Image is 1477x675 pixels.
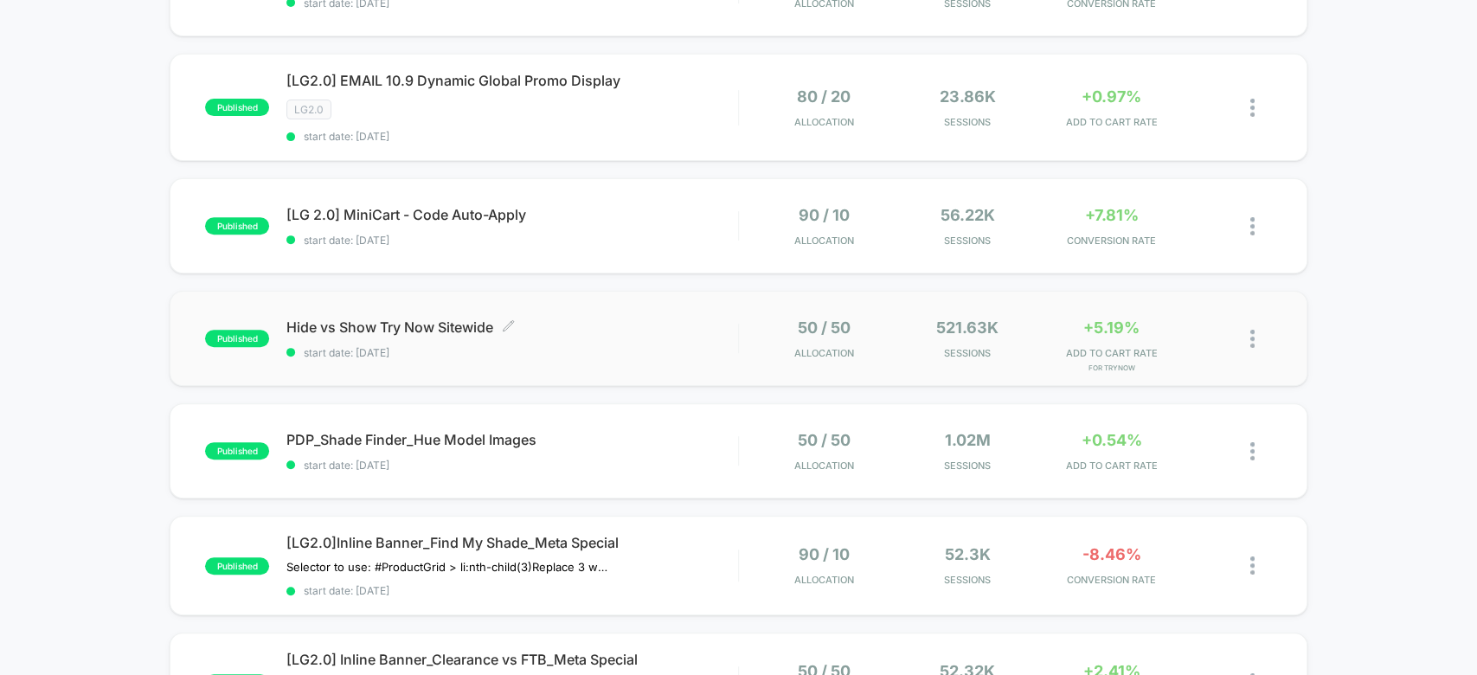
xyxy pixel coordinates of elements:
img: close [1250,99,1255,117]
span: 80 / 20 [797,87,851,106]
span: Sessions [900,460,1035,472]
img: close [1250,556,1255,575]
span: start date: [DATE] [286,459,737,472]
span: Allocation [794,347,854,359]
span: 521.63k [936,318,999,337]
span: 52.3k [945,545,991,563]
span: start date: [DATE] [286,584,737,597]
span: Hide vs Show Try Now Sitewide [286,318,737,336]
span: LG2.0 [286,100,331,119]
span: CONVERSION RATE [1044,574,1178,586]
span: 90 / 10 [799,545,850,563]
span: 90 / 10 [799,206,850,224]
span: 50 / 50 [798,431,851,449]
span: published [205,442,269,460]
span: +0.97% [1082,87,1141,106]
span: +0.54% [1081,431,1141,449]
span: Allocation [794,460,854,472]
span: ADD TO CART RATE [1044,347,1178,359]
span: Allocation [794,574,854,586]
span: start date: [DATE] [286,234,737,247]
span: +7.81% [1084,206,1138,224]
span: Sessions [900,574,1035,586]
span: for TryNow [1044,363,1178,372]
span: Sessions [900,116,1035,128]
span: ADD TO CART RATE [1044,460,1178,472]
span: 23.86k [940,87,996,106]
img: close [1250,217,1255,235]
span: [LG 2.0] MiniCart - Code Auto-Apply [286,206,737,223]
span: Allocation [794,116,854,128]
span: start date: [DATE] [286,130,737,143]
span: -8.46% [1082,545,1140,563]
img: close [1250,442,1255,460]
span: Selector to use: #ProductGrid > li:nth-child(3)Replace 3 with the block number﻿Copy the widget ID... [286,560,607,574]
span: Sessions [900,235,1035,247]
span: Sessions [900,347,1035,359]
span: published [205,330,269,347]
img: close [1250,330,1255,348]
span: PDP_Shade Finder_Hue Model Images [286,431,737,448]
span: [LG2.0]Inline Banner_Find My Shade_Meta Special [286,534,737,551]
span: +5.19% [1083,318,1140,337]
span: [LG2.0] Inline Banner_Clearance vs FTB_Meta Special [286,651,737,668]
span: published [205,557,269,575]
span: 56.22k [941,206,995,224]
span: 50 / 50 [798,318,851,337]
span: CONVERSION RATE [1044,235,1178,247]
span: ADD TO CART RATE [1044,116,1178,128]
span: 1.02M [945,431,991,449]
span: published [205,99,269,116]
span: [LG2.0] EMAIL 10.9 Dynamic Global Promo Display [286,72,737,89]
span: start date: [DATE] [286,346,737,359]
span: Allocation [794,235,854,247]
span: published [205,217,269,235]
